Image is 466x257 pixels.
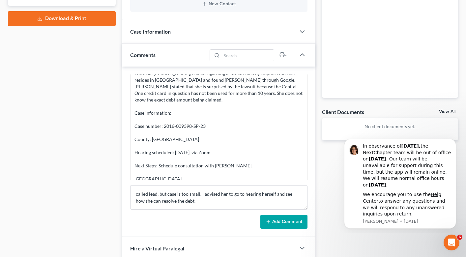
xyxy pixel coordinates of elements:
span: Hire a Virtual Paralegal [130,245,184,251]
iframe: Intercom notifications message [334,133,466,233]
a: Download & Print [8,11,116,26]
input: Search... [221,50,274,61]
iframe: Intercom live chat [444,235,459,250]
div: Date: [DATE] Time: 11:07 AM EST Client Interaction: The lead, [PERSON_NAME], called regarding a l... [134,50,303,182]
div: Client Documents [322,108,364,115]
a: View All [439,109,455,114]
span: Case Information [130,28,171,35]
button: New Contact [135,1,302,7]
span: Comments [130,52,156,58]
button: Add Comment [260,215,307,229]
span: 6 [457,235,462,240]
p: No client documents yet. [327,123,453,130]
